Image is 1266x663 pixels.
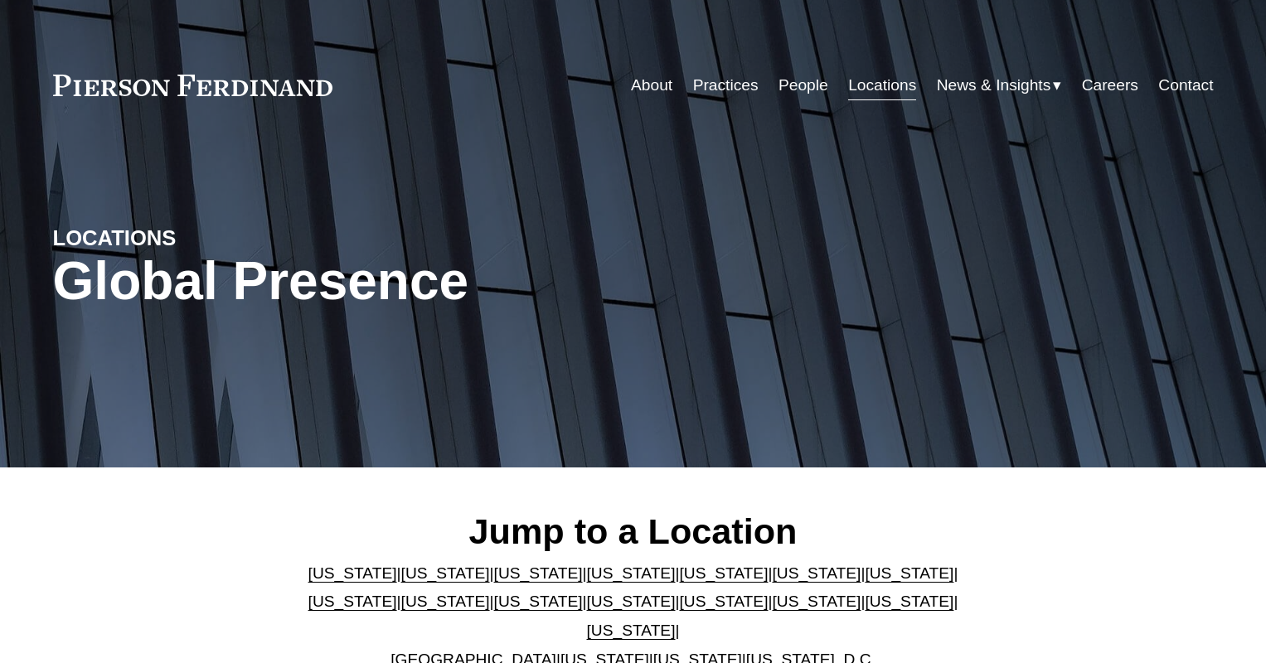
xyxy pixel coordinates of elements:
[772,593,861,610] a: [US_STATE]
[679,564,768,582] a: [US_STATE]
[937,70,1062,101] a: folder dropdown
[937,71,1051,100] span: News & Insights
[631,70,672,101] a: About
[1082,70,1138,101] a: Careers
[494,564,583,582] a: [US_STATE]
[587,593,676,610] a: [US_STATE]
[779,70,828,101] a: People
[865,564,953,582] a: [US_STATE]
[294,510,972,553] h2: Jump to a Location
[693,70,759,101] a: Practices
[401,564,490,582] a: [US_STATE]
[587,622,676,639] a: [US_STATE]
[494,593,583,610] a: [US_STATE]
[587,564,676,582] a: [US_STATE]
[865,593,953,610] a: [US_STATE]
[1158,70,1213,101] a: Contact
[679,593,768,610] a: [US_STATE]
[401,593,490,610] a: [US_STATE]
[53,225,343,251] h4: LOCATIONS
[848,70,916,101] a: Locations
[308,564,397,582] a: [US_STATE]
[772,564,861,582] a: [US_STATE]
[53,251,827,312] h1: Global Presence
[308,593,397,610] a: [US_STATE]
